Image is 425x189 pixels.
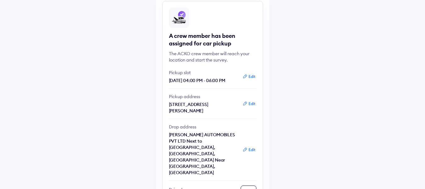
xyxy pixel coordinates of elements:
[169,77,238,84] p: [DATE] 04:00 PM - 06:00 PM
[241,101,257,107] button: Edit
[169,69,238,76] p: Pickup slot
[169,32,256,47] div: A crew member has been assigned for car pickup
[241,147,257,153] button: Edit
[169,93,238,100] p: Pickup address
[169,101,238,114] p: [STREET_ADDRESS][PERSON_NAME]
[241,74,257,80] button: Edit
[169,132,238,176] p: [PERSON_NAME] AUTOMOBILES PVT LTD Next to [GEOGRAPHIC_DATA], [GEOGRAPHIC_DATA], [GEOGRAPHIC_DATA]...
[169,50,256,63] div: The ACKO crew member will reach your location and start the survey.
[169,124,238,130] p: Drop address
